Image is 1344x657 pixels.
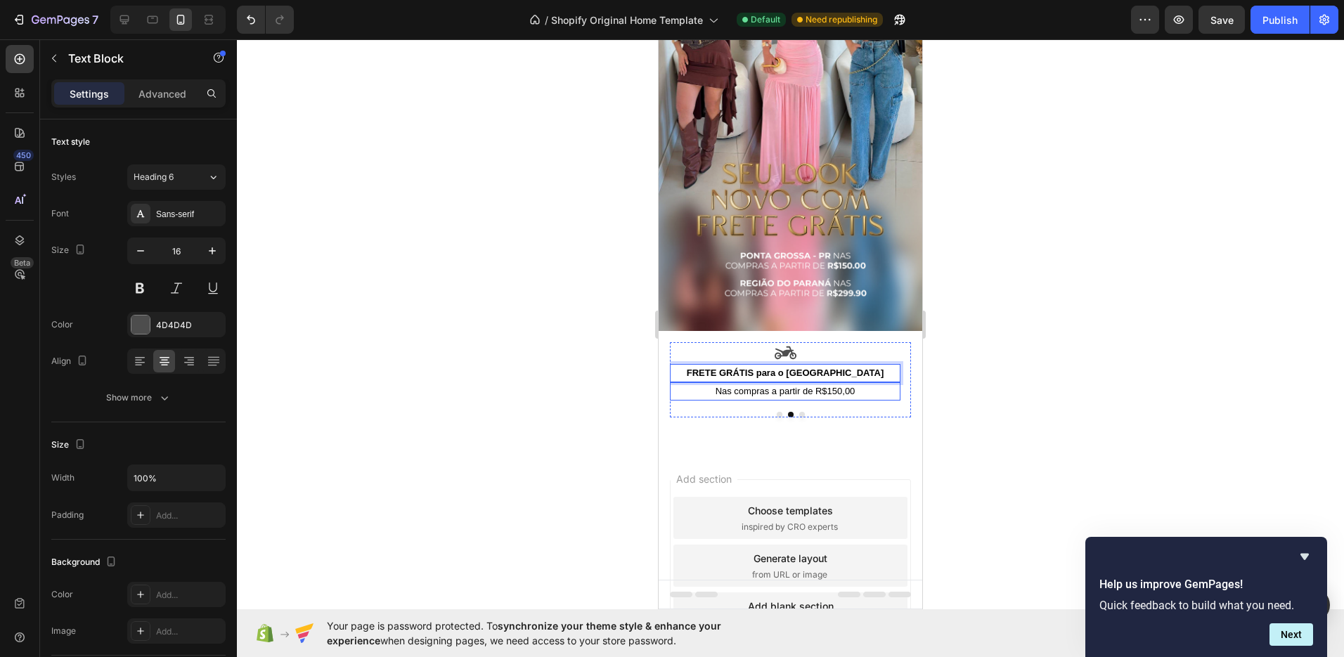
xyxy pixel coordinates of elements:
[1251,6,1310,34] button: Publish
[134,171,174,183] span: Heading 6
[51,352,91,371] div: Align
[1099,576,1313,593] h2: Help us improve GemPages!
[51,171,76,183] div: Styles
[1269,623,1313,646] button: Next question
[659,39,922,609] iframe: Design area
[138,86,186,101] p: Advanced
[6,6,105,34] button: 7
[51,625,76,637] div: Image
[156,589,222,601] div: Add...
[1210,14,1234,26] span: Save
[51,207,69,220] div: Font
[751,13,780,26] span: Default
[51,385,226,410] button: Show more
[545,13,548,27] span: /
[51,553,119,572] div: Background
[13,150,34,161] div: 450
[51,436,89,455] div: Size
[11,257,34,268] div: Beta
[127,164,226,190] button: Heading 6
[51,318,73,331] div: Color
[51,588,73,601] div: Color
[806,13,877,26] span: Need republishing
[1099,548,1313,646] div: Help us improve GemPages!
[1262,13,1298,27] div: Publish
[237,6,294,34] div: Undo/Redo
[1099,599,1313,612] p: Quick feedback to build what you need.
[51,509,84,521] div: Padding
[92,11,98,28] p: 7
[106,391,172,405] div: Show more
[1198,6,1245,34] button: Save
[51,136,90,148] div: Text style
[51,471,75,484] div: Width
[156,319,222,332] div: 4D4D4D
[51,241,89,260] div: Size
[156,208,222,221] div: Sans-serif
[68,50,188,67] p: Text Block
[70,86,109,101] p: Settings
[156,625,222,638] div: Add...
[128,465,225,490] input: Auto
[327,618,776,648] span: Your page is password protected. To when designing pages, we need access to your store password.
[1296,548,1313,565] button: Hide survey
[156,509,222,522] div: Add...
[327,620,721,646] span: synchronize your theme style & enhance your experience
[551,13,703,27] span: Shopify Original Home Template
